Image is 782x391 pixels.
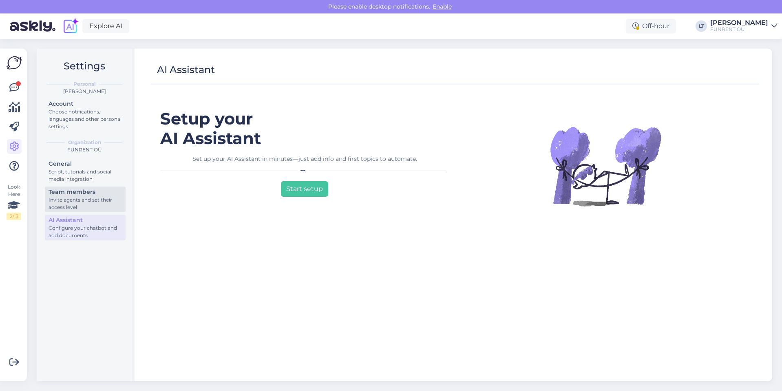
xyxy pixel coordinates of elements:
[45,158,126,184] a: GeneralScript, tutorials and social media integration
[7,183,21,220] div: Look Here
[43,88,126,95] div: [PERSON_NAME]
[68,139,101,146] b: Organization
[82,19,129,33] a: Explore AI
[710,26,768,33] div: FUNRENT OÜ
[45,215,126,240] a: AI AssistantConfigure your chatbot and add documents
[49,108,122,130] div: Choose notifications, languages and other personal settings
[7,213,21,220] div: 2 / 3
[49,168,122,183] div: Script, tutorials and social media integration
[548,109,663,223] img: Illustration
[45,187,126,212] a: Team membersInvite agents and set their access level
[73,80,96,88] b: Personal
[626,19,676,33] div: Off-hour
[696,20,707,32] div: LT
[49,100,122,108] div: Account
[49,216,122,224] div: AI Assistant
[710,20,768,26] div: [PERSON_NAME]
[43,58,126,74] h2: Settings
[49,188,122,196] div: Team members
[7,55,22,71] img: Askly Logo
[62,18,79,35] img: explore-ai
[160,155,449,163] div: Set up your AI Assistant in minutes—just add info and first topics to automate.
[710,20,777,33] a: [PERSON_NAME]FUNRENT OÜ
[49,160,122,168] div: General
[45,98,126,131] a: AccountChoose notifications, languages and other personal settings
[281,181,328,197] button: Start setup
[43,146,126,153] div: FUNRENT OÜ
[430,3,454,10] span: Enable
[49,224,122,239] div: Configure your chatbot and add documents
[49,196,122,211] div: Invite agents and set their access level
[157,62,215,78] div: AI Assistant
[160,109,449,148] h1: Setup your AI Assistant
